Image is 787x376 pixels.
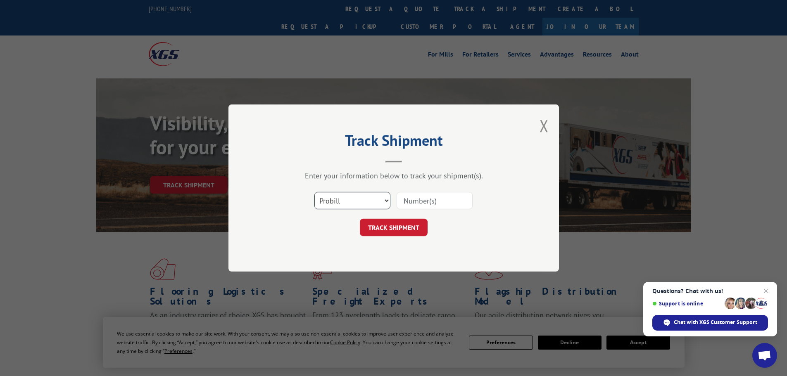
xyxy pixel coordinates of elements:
[652,315,768,331] div: Chat with XGS Customer Support
[652,288,768,294] span: Questions? Chat with us!
[360,219,428,236] button: TRACK SHIPMENT
[540,115,549,137] button: Close modal
[270,135,518,150] h2: Track Shipment
[674,319,757,326] span: Chat with XGS Customer Support
[397,192,473,209] input: Number(s)
[761,286,771,296] span: Close chat
[652,300,722,307] span: Support is online
[270,171,518,180] div: Enter your information below to track your shipment(s).
[752,343,777,368] div: Open chat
